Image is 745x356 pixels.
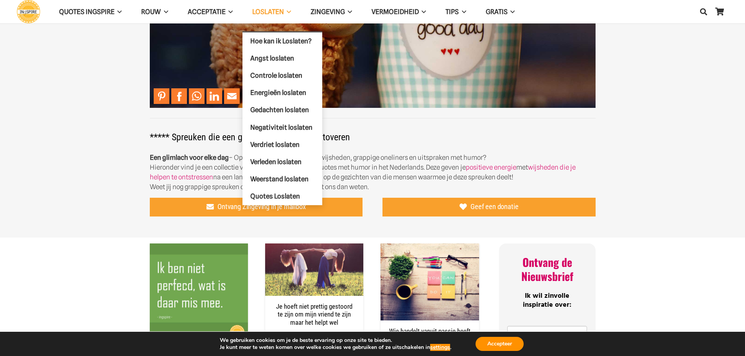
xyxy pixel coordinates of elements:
span: Gedachten loslaten [250,106,309,114]
a: TIPSTIPS Menu [436,2,476,22]
span: TIPS Menu [459,2,466,21]
a: LoslatenLoslaten Menu [242,2,301,22]
li: Facebook [171,88,189,104]
a: Je hoeft niet prettig gestoord te zijn om mijn vriend te zijn maar het helpt wel [276,302,352,326]
a: Zoeken [696,2,711,21]
a: Wie handelt vanuit passie heeft geen werk maar een leven [381,244,479,252]
img: Boost jouw motivatie in 8 stappen! - ingspire.nl [381,243,479,320]
a: Mail to Email This [224,88,240,104]
span: VERMOEIDHEID Menu [419,2,426,21]
span: Zingeving [311,8,345,16]
span: Acceptatie Menu [226,2,233,21]
a: Angst loslaten [242,50,322,67]
a: Energieën loslaten [242,84,322,101]
a: Verleden loslaten [242,153,322,170]
span: Ontvang de Nieuwsbrief [521,254,573,284]
span: Verdriet loslaten [250,140,300,148]
span: Weerstand loslaten [250,175,309,183]
a: VERMOEIDHEIDVERMOEIDHEID Menu [362,2,436,22]
p: – Op zoek naar leuke spreuken, wijsheden, grappige oneliners en uitspraken met humor? Hieronder v... [150,153,596,192]
span: Ik wil zinvolle inspiratie over: [523,290,571,311]
span: Ontvang Zingeving in je mailbox [217,202,305,211]
a: QUOTES INGSPIREQUOTES INGSPIRE Menu [49,2,131,22]
a: AcceptatieAcceptatie Menu [178,2,242,22]
span: Acceptatie [188,8,226,16]
a: ZingevingZingeving Menu [301,2,362,22]
span: TIPS [445,8,459,16]
p: Je kunt meer te weten komen over welke cookies we gebruiken of ze uitschakelen in . [220,344,451,351]
a: ROUWROUW Menu [131,2,178,22]
a: Quotes Loslaten [242,188,322,205]
a: Weerstand loslaten [242,170,322,188]
span: Loslaten [252,8,284,16]
a: Spreuk: Ik ben niet perfecd, wat is daar mis mee [150,244,248,252]
p: We gebruiken cookies om je de beste ervaring op onze site te bieden. [220,337,451,344]
input: Email [507,326,587,345]
a: Je hoeft niet prettig gestoord te zijn om mijn vriend te zijn maar het helpt wel [265,244,363,252]
span: ROUW [141,8,161,16]
li: LinkedIn [206,88,224,104]
a: Controle loslaten [242,67,322,84]
a: Share to LinkedIn [206,88,222,104]
a: positieve energie [466,163,516,171]
span: QUOTES INGSPIRE [59,8,115,16]
span: Energieën loslaten [250,89,306,97]
a: Pin to Pinterest [154,88,169,104]
span: QUOTES INGSPIRE Menu [115,2,122,21]
a: GRATISGRATIS Menu [476,2,524,22]
h2: ***** Spreuken die een glimlach op je gezicht toveren [150,122,596,143]
span: GRATIS [486,8,508,16]
a: Geef een donatie [382,198,596,216]
a: Ontvang Zingeving in je mailbox [150,198,363,216]
span: Loslaten Menu [284,2,291,21]
span: Controle loslaten [250,71,302,79]
a: Wie handelt vanuit passie heeft geen werk maar een leven [389,327,470,343]
li: WhatsApp [189,88,206,104]
li: Pinterest [154,88,171,104]
span: GRATIS Menu [508,2,515,21]
span: Verleden loslaten [250,157,302,165]
span: Geef een donatie [470,202,518,211]
span: Quotes Loslaten [250,192,300,200]
li: Email This [224,88,242,104]
a: Share to Facebook [171,88,187,104]
span: Angst loslaten [250,54,294,62]
button: Accepteer [476,337,524,351]
span: VERMOEIDHEID [372,8,419,16]
span: Hoe kan ik Loslaten? [250,37,312,45]
a: Hoe kan ik Loslaten? [242,32,322,50]
span: Zingeving Menu [345,2,352,21]
span: Negativiteit loslaten [250,123,312,131]
span: ROUW Menu [161,2,168,21]
a: Gedachten loslaten [242,101,322,118]
strong: Een glimlach voor elke dag [150,154,229,161]
a: Verdriet loslaten [242,136,322,153]
button: settings [430,344,450,351]
a: Share to WhatsApp [189,88,205,104]
a: Negativiteit loslaten [242,118,322,136]
img: Spreuk: Ik ben niet perfecd, wat is daar mis mee [150,243,248,342]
